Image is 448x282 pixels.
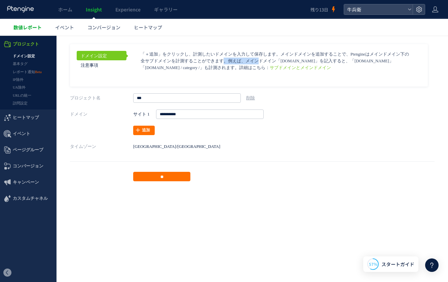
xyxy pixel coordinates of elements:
[13,122,43,138] span: コンバージョン
[70,58,133,67] label: プロジェクト名
[270,30,331,34] a: サブドメインとメインドメイン
[58,6,72,13] span: ホーム
[77,25,126,34] a: 注意事項
[246,60,255,65] a: 削除
[345,4,405,14] span: 牛兵衛
[141,15,410,35] p: 「＋追加」をクリックし、計測したいドメインを入力して保存します。メインドメインを追加することで、Ptengineはメインドメイン下の全サブドメインを計測することができます。例えば、メインドメイン...
[13,24,42,31] span: 数値レポート
[133,74,149,83] strong: サイト 1
[13,74,39,90] span: ヒートマップ
[13,106,43,122] span: ページグループ
[133,90,155,99] a: 追加
[381,261,414,268] span: スタートガイド
[115,6,141,13] span: Experience
[55,24,74,31] span: イベント
[70,106,133,116] label: タイムゾーン
[134,24,162,31] span: ヒートマップ
[13,90,30,106] span: イベント
[13,155,48,171] span: カスタムチャネル
[77,15,126,25] a: ドメイン設定
[13,138,39,155] span: キャンペーン
[369,261,377,267] span: 57%
[154,6,178,13] span: ギャラリー
[310,6,328,13] span: 残り13日
[13,0,39,17] span: プロジェクト
[87,24,120,31] span: コンバージョン
[86,6,102,13] span: Insight
[133,108,220,113] span: [GEOGRAPHIC_DATA]/[GEOGRAPHIC_DATA]
[70,74,133,83] label: ドメイン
